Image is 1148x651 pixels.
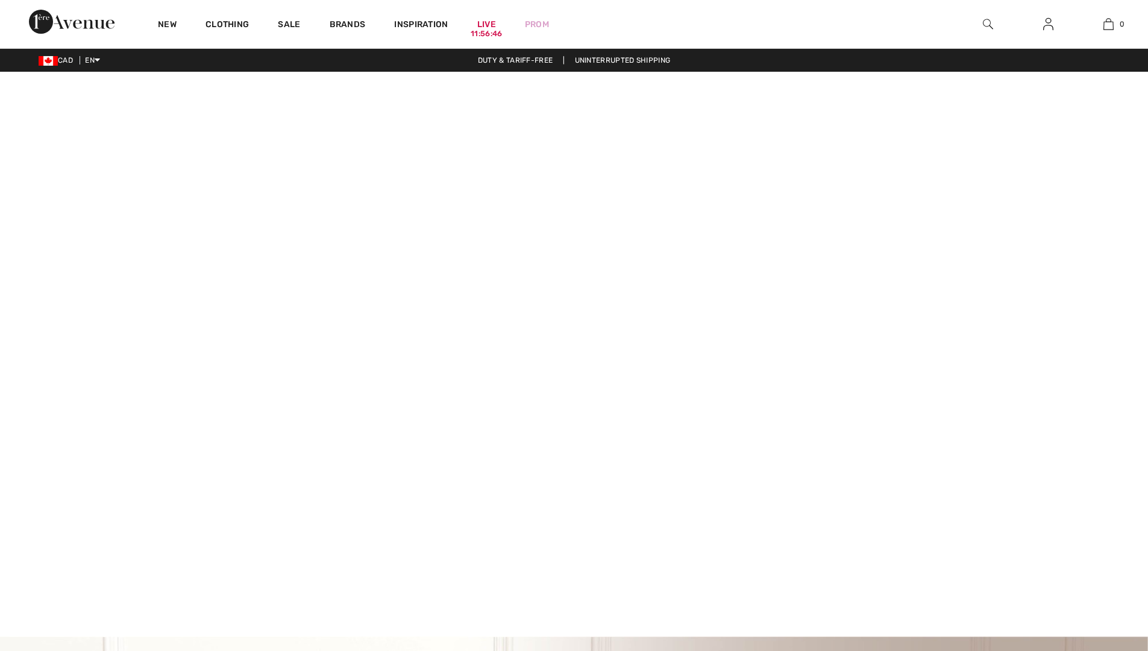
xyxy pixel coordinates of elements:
[158,19,177,32] a: New
[1079,17,1138,31] a: 0
[1034,17,1063,32] a: Sign In
[205,19,249,32] a: Clothing
[1103,17,1114,31] img: My Bag
[983,17,993,31] img: search the website
[85,56,100,64] span: EN
[525,18,549,31] a: Prom
[29,10,114,34] img: 1ère Avenue
[477,18,496,31] a: Live11:56:46
[471,28,502,40] div: 11:56:46
[39,56,78,64] span: CAD
[1043,17,1053,31] img: My Info
[39,56,58,66] img: Canadian Dollar
[278,19,300,32] a: Sale
[394,19,448,32] span: Inspiration
[330,19,366,32] a: Brands
[1120,19,1124,30] span: 0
